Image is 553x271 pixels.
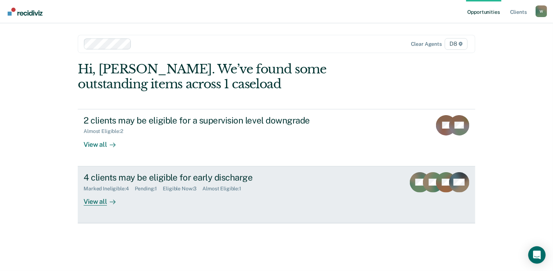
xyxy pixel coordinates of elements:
div: Marked Ineligible : 4 [84,186,134,192]
a: 4 clients may be eligible for early dischargeMarked Ineligible:4Pending:1Eligible Now:3Almost Eli... [78,166,475,223]
div: Almost Eligible : 1 [202,186,247,192]
div: Almost Eligible : 2 [84,128,129,134]
div: W [536,5,547,17]
div: View all [84,191,124,206]
div: Hi, [PERSON_NAME]. We’ve found some outstanding items across 1 caseload [78,62,396,92]
img: Recidiviz [8,8,43,16]
a: 2 clients may be eligible for a supervision level downgradeAlmost Eligible:2View all [78,109,475,166]
div: Open Intercom Messenger [528,246,546,264]
span: D8 [445,38,468,50]
div: Eligible Now : 3 [163,186,202,192]
div: Clear agents [411,41,442,47]
div: Pending : 1 [135,186,163,192]
div: 4 clients may be eligible for early discharge [84,172,339,183]
div: View all [84,134,124,149]
button: Profile dropdown button [536,5,547,17]
div: 2 clients may be eligible for a supervision level downgrade [84,115,339,126]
